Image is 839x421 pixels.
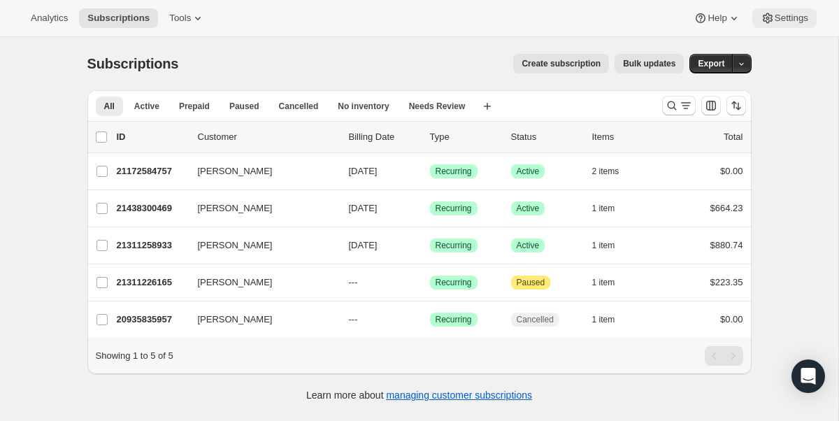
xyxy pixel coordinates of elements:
[724,130,743,144] p: Total
[198,238,273,252] span: [PERSON_NAME]
[117,162,743,181] div: 21172584757[PERSON_NAME][DATE]SuccessRecurringSuccessActive2 items$0.00
[117,199,743,218] div: 21438300469[PERSON_NAME][DATE]SuccessRecurringSuccessActive1 item$664.23
[710,277,743,287] span: $223.35
[161,8,213,28] button: Tools
[430,130,500,144] div: Type
[720,314,743,324] span: $0.00
[720,166,743,176] span: $0.00
[189,160,329,183] button: [PERSON_NAME]
[229,101,259,112] span: Paused
[513,54,609,73] button: Create subscription
[117,164,187,178] p: 21172584757
[117,310,743,329] div: 20935835957[PERSON_NAME]---SuccessRecurringCancelled1 item$0.00
[198,130,338,144] p: Customer
[117,273,743,292] div: 21311226165[PERSON_NAME]---SuccessRecurringAttentionPaused1 item$223.35
[592,240,615,251] span: 1 item
[436,240,472,251] span: Recurring
[710,203,743,213] span: $664.23
[189,271,329,294] button: [PERSON_NAME]
[752,8,817,28] button: Settings
[117,130,743,144] div: IDCustomerBilling DateTypeStatusItemsTotal
[349,130,419,144] p: Billing Date
[117,201,187,215] p: 21438300469
[689,54,733,73] button: Export
[592,199,631,218] button: 1 item
[592,162,635,181] button: 2 items
[189,234,329,257] button: [PERSON_NAME]
[791,359,825,393] div: Open Intercom Messenger
[198,201,273,215] span: [PERSON_NAME]
[349,166,378,176] span: [DATE]
[698,58,724,69] span: Export
[117,130,187,144] p: ID
[592,314,615,325] span: 1 item
[96,349,173,363] p: Showing 1 to 5 of 5
[662,96,696,115] button: Search and filter results
[592,130,662,144] div: Items
[592,166,619,177] span: 2 items
[623,58,675,69] span: Bulk updates
[198,276,273,290] span: [PERSON_NAME]
[592,273,631,292] button: 1 item
[436,277,472,288] span: Recurring
[349,240,378,250] span: [DATE]
[511,130,581,144] p: Status
[169,13,191,24] span: Tools
[710,240,743,250] span: $880.74
[685,8,749,28] button: Help
[117,276,187,290] p: 21311226165
[87,56,179,71] span: Subscriptions
[189,197,329,220] button: [PERSON_NAME]
[592,277,615,288] span: 1 item
[409,101,466,112] span: Needs Review
[592,236,631,255] button: 1 item
[22,8,76,28] button: Analytics
[117,313,187,327] p: 20935835957
[87,13,150,24] span: Subscriptions
[517,166,540,177] span: Active
[517,240,540,251] span: Active
[198,164,273,178] span: [PERSON_NAME]
[615,54,684,73] button: Bulk updates
[349,203,378,213] span: [DATE]
[701,96,721,115] button: Customize table column order and visibility
[476,97,499,116] button: Create new view
[726,96,746,115] button: Sort the results
[79,8,158,28] button: Subscriptions
[306,388,532,402] p: Learn more about
[517,314,554,325] span: Cancelled
[349,314,358,324] span: ---
[134,101,159,112] span: Active
[436,166,472,177] span: Recurring
[349,277,358,287] span: ---
[31,13,68,24] span: Analytics
[705,346,743,366] nav: Pagination
[592,310,631,329] button: 1 item
[279,101,319,112] span: Cancelled
[436,314,472,325] span: Recurring
[117,236,743,255] div: 21311258933[PERSON_NAME][DATE]SuccessRecurringSuccessActive1 item$880.74
[104,101,115,112] span: All
[517,277,545,288] span: Paused
[179,101,210,112] span: Prepaid
[338,101,389,112] span: No inventory
[117,238,187,252] p: 21311258933
[386,390,532,401] a: managing customer subscriptions
[436,203,472,214] span: Recurring
[517,203,540,214] span: Active
[775,13,808,24] span: Settings
[708,13,726,24] span: Help
[198,313,273,327] span: [PERSON_NAME]
[592,203,615,214] span: 1 item
[189,308,329,331] button: [PERSON_NAME]
[522,58,601,69] span: Create subscription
